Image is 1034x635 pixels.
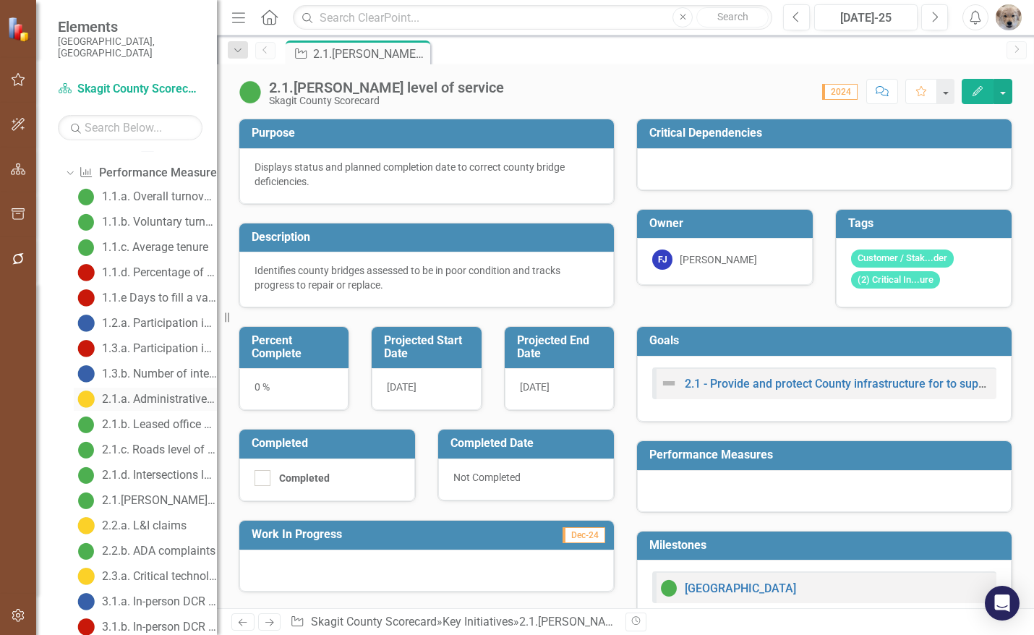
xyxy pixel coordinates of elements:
[77,213,95,231] img: On Target
[102,621,217,634] div: 3.1.b. In-person DCR responses in the field
[77,340,95,357] img: Below Plan
[252,437,408,450] h3: Completed
[74,236,208,259] a: 1.1.c. Average tenure
[269,95,504,106] div: Skagit County Scorecard
[102,494,217,507] div: 2.1.[PERSON_NAME] level of service
[102,266,217,279] div: 1.1.d. Percentage of employees evaluated annually
[102,291,217,304] div: 1.1.e Days to fill a vacant position from time closed
[74,489,217,512] a: 2.1.[PERSON_NAME] level of service
[74,362,217,385] a: 1.3.b. Number of internal promotions
[520,381,550,393] span: [DATE]
[443,615,513,628] a: Key Initiatives
[102,393,217,406] div: 2.1.a. Administrative office space
[313,45,427,63] div: 2.1.[PERSON_NAME] level of service
[252,528,490,541] h3: Work In Progress
[102,342,217,355] div: 1.3.a. Participation in County Connects Activities
[660,375,678,392] img: Not Defined
[74,337,217,360] a: 1.3.a. Participation in County Connects Activities
[696,7,769,27] button: Search
[58,81,202,98] a: Skagit County Scorecard
[74,210,217,234] a: 1.1.b. Voluntary turnover rate
[649,127,1004,140] h3: Critical Dependencies
[450,437,607,450] h3: Completed Date
[102,317,217,330] div: 1.2.a. Participation in Wellness Committee/Activities
[102,216,217,229] div: 1.1.b. Voluntary turnover rate
[652,250,672,270] div: FJ
[519,615,703,628] div: 2.1.[PERSON_NAME] level of service
[649,217,806,230] h3: Owner
[77,315,95,332] img: No Information
[74,312,217,335] a: 1.2.a. Participation in Wellness Committee/Activities
[74,413,217,436] a: 2.1.b. Leased office space
[74,185,217,208] a: 1.1.a. Overall turnover rate
[58,115,202,140] input: Search Below...
[822,84,858,100] span: 2024
[102,443,217,456] div: 2.1.c. Roads level of service
[102,367,217,380] div: 1.3.b. Number of internal promotions
[851,250,954,268] span: Customer / Stak...der
[252,231,607,244] h3: Description
[102,570,217,583] div: 2.3.a. Critical technology replacement
[74,388,217,411] a: 2.1.a. Administrative office space
[819,9,913,27] div: [DATE]-25
[384,334,474,359] h3: Projected Start Date
[74,261,217,284] a: 1.1.d. Percentage of employees evaluated annually
[77,542,95,560] img: On Target
[102,595,217,608] div: 3.1.a. In-person DCR responses
[74,514,187,537] a: 2.2.a. L&I claims
[649,334,1004,347] h3: Goals
[102,241,208,254] div: 1.1.c. Average tenure
[77,391,95,408] img: Caution
[517,334,607,359] h3: Projected End Date
[136,140,159,152] div: 17
[649,448,1004,461] h3: Performance Measures
[563,527,605,543] span: Dec-24
[293,5,772,30] input: Search ClearPoint...
[77,289,95,307] img: Below Plan
[77,264,95,281] img: Below Plan
[851,271,940,289] span: (2) Critical In...ure
[77,492,95,509] img: On Target
[255,263,599,292] p: Identifies county bridges assessed to be in poor condition and tracks progress to repair or replace.
[102,545,215,558] div: 2.2.b. ADA complaints
[77,239,95,256] img: On Target
[77,188,95,205] img: On Target
[252,127,607,140] h3: Purpose
[239,80,262,103] img: On Target
[7,17,33,42] img: ClearPoint Strategy
[649,539,1004,552] h3: Milestones
[814,4,918,30] button: [DATE]-25
[77,568,95,585] img: Caution
[74,565,217,588] a: 2.3.a. Critical technology replacement
[79,165,222,182] a: Performance Measures
[717,11,748,22] span: Search
[985,586,1020,621] div: Open Intercom Messenger
[680,252,757,267] div: [PERSON_NAME]
[996,4,1022,30] img: Ken Hansen
[102,418,217,431] div: 2.1.b. Leased office space
[239,368,349,410] div: 0 %
[77,466,95,484] img: On Target
[848,217,1004,230] h3: Tags
[74,438,217,461] a: 2.1.c. Roads level of service
[387,381,416,393] span: [DATE]
[77,593,95,610] img: No Information
[77,365,95,383] img: No Information
[74,464,217,487] a: 2.1.d. Intersections level of service
[77,517,95,534] img: Caution
[102,469,217,482] div: 2.1.d. Intersections level of service
[58,18,202,35] span: Elements
[74,590,217,613] a: 3.1.a. In-person DCR responses
[102,519,187,532] div: 2.2.a. L&I claims
[252,334,341,359] h3: Percent Complete
[438,459,614,500] div: Not Completed
[660,579,678,597] img: On Target
[255,160,599,189] p: Displays status and planned completion date to correct county bridge deficiencies.
[311,615,437,628] a: Skagit County Scorecard
[77,416,95,433] img: On Target
[269,80,504,95] div: 2.1.[PERSON_NAME] level of service
[74,286,217,310] a: 1.1.e Days to fill a vacant position from time closed
[290,614,615,631] div: » »
[74,540,215,563] a: 2.2.b. ADA complaints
